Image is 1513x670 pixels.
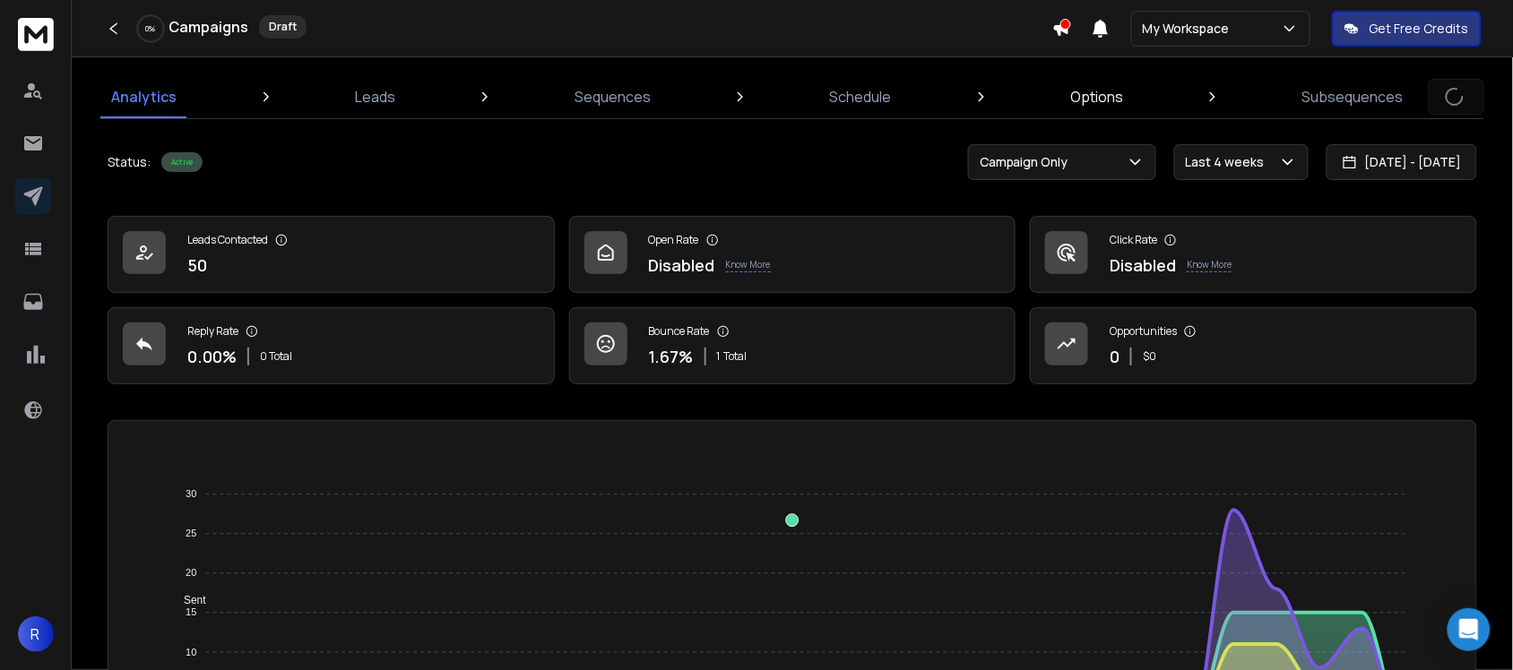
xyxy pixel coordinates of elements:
p: 0 [1110,344,1120,369]
a: Bounce Rate1.67%1Total [569,307,1016,384]
p: My Workspace [1143,20,1237,38]
tspan: 10 [186,647,196,657]
div: Active [161,152,203,172]
button: R [18,616,54,652]
p: Know More [1187,258,1232,272]
a: Analytics [100,75,187,118]
p: Leads [356,86,396,107]
div: Open Intercom Messenger [1448,608,1491,651]
p: Disabled [649,253,715,278]
p: Options [1070,86,1123,107]
p: Subsequences [1302,86,1404,107]
p: 0 % [146,23,156,34]
a: Reply Rate0.00%0 Total [108,307,555,384]
a: Opportunities0$0 [1030,307,1477,384]
span: Total [724,349,748,364]
tspan: 25 [186,528,196,539]
p: 0.00 % [187,344,237,369]
p: Open Rate [649,233,699,247]
p: Campaign Only [980,153,1076,171]
span: 1 [717,349,721,364]
a: Subsequences [1292,75,1414,118]
p: Reply Rate [187,324,238,339]
p: Disabled [1110,253,1176,278]
div: Draft [259,15,307,39]
p: Sequences [575,86,651,107]
p: Know More [726,258,771,272]
p: 50 [187,253,207,278]
p: Bounce Rate [649,324,710,339]
tspan: 15 [186,607,196,618]
p: Click Rate [1110,233,1157,247]
a: Options [1059,75,1134,118]
a: Leads [345,75,407,118]
p: Last 4 weeks [1186,153,1272,171]
p: Status: [108,153,151,171]
a: Schedule [819,75,903,118]
p: Analytics [111,86,177,107]
a: Open RateDisabledKnow More [569,216,1016,293]
tspan: 20 [186,568,196,579]
h1: Campaigns [169,16,248,38]
p: $ 0 [1143,349,1156,364]
p: 0 Total [260,349,292,364]
button: [DATE] - [DATE] [1327,144,1477,180]
button: Get Free Credits [1332,11,1482,47]
a: Leads Contacted50 [108,216,555,293]
a: Click RateDisabledKnow More [1030,216,1477,293]
tspan: 30 [186,489,196,500]
p: Schedule [830,86,892,107]
a: Sequences [564,75,661,118]
p: 1.67 % [649,344,694,369]
span: Sent [170,594,206,606]
p: Get Free Credits [1370,20,1469,38]
p: Leads Contacted [187,233,268,247]
p: Opportunities [1110,324,1177,339]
